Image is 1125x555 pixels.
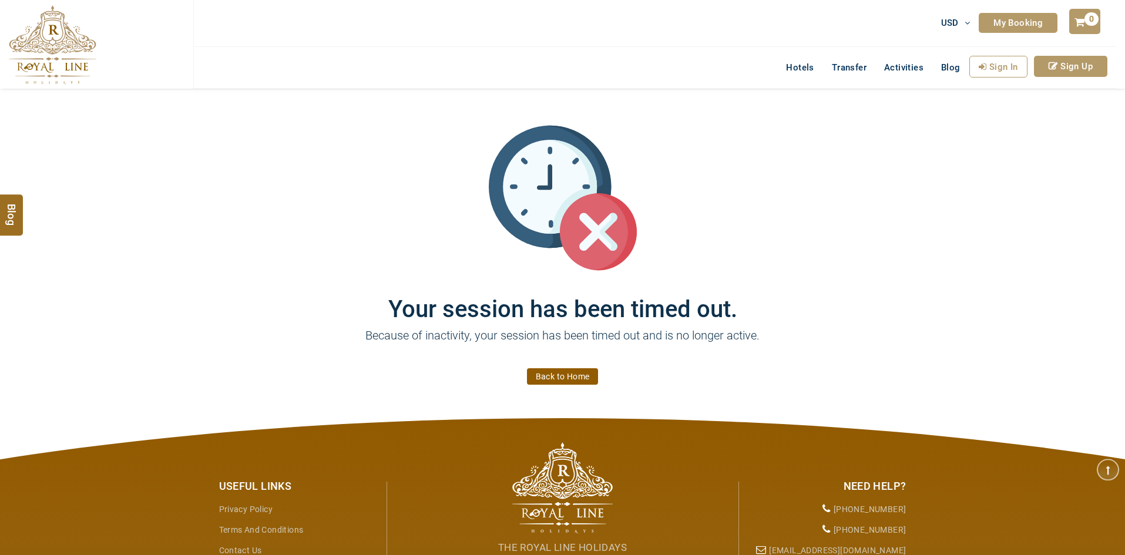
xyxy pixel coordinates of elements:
a: Terms and Conditions [219,525,304,534]
iframe: chat widget [1052,482,1125,537]
a: Back to Home [527,368,599,385]
a: Transfer [823,56,875,79]
a: [EMAIL_ADDRESS][DOMAIN_NAME] [769,546,906,555]
a: 0 [1069,9,1100,34]
span: Blog [4,203,19,213]
a: Sign Up [1034,56,1107,77]
a: Blog [932,56,969,79]
span: 0 [1084,12,1099,26]
div: Useful Links [219,479,378,494]
li: [PHONE_NUMBER] [748,499,906,520]
div: Need Help? [748,479,906,494]
li: [PHONE_NUMBER] [748,520,906,540]
a: Sign In [969,56,1027,78]
span: Blog [941,62,961,73]
p: Because of inactivity, your session has been timed out and is no longer active. [210,327,915,362]
a: Contact Us [219,546,262,555]
a: Hotels [777,56,822,79]
span: The Royal Line Holidays [498,541,627,553]
img: The Royal Line Holidays [9,5,96,85]
span: USD [941,18,959,28]
h1: Your session has been timed out. [210,272,915,323]
img: session_time_out.svg [489,124,637,272]
a: Activities [875,56,932,79]
a: Privacy Policy [219,504,273,514]
img: The Royal Line Holidays [512,442,613,533]
a: My Booking [979,13,1057,33]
